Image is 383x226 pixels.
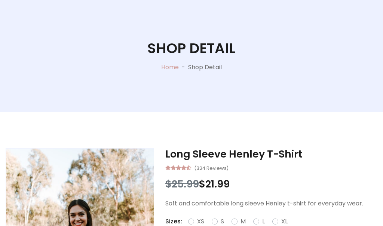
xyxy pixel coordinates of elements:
[205,177,230,191] span: 21.99
[262,217,265,226] label: L
[161,63,179,71] a: Home
[197,217,204,226] label: XS
[221,217,224,226] label: S
[194,163,229,172] small: (324 Reviews)
[165,178,377,190] h3: $
[240,217,246,226] label: M
[147,40,236,57] h1: Shop Detail
[188,63,222,72] p: Shop Detail
[179,63,188,72] p: -
[165,199,377,208] p: Soft and comfortable long sleeve Henley t-shirt for everyday wear.
[281,217,288,226] label: XL
[165,217,182,226] p: Sizes:
[165,148,377,160] h3: Long Sleeve Henley T-Shirt
[165,177,199,191] span: $25.99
